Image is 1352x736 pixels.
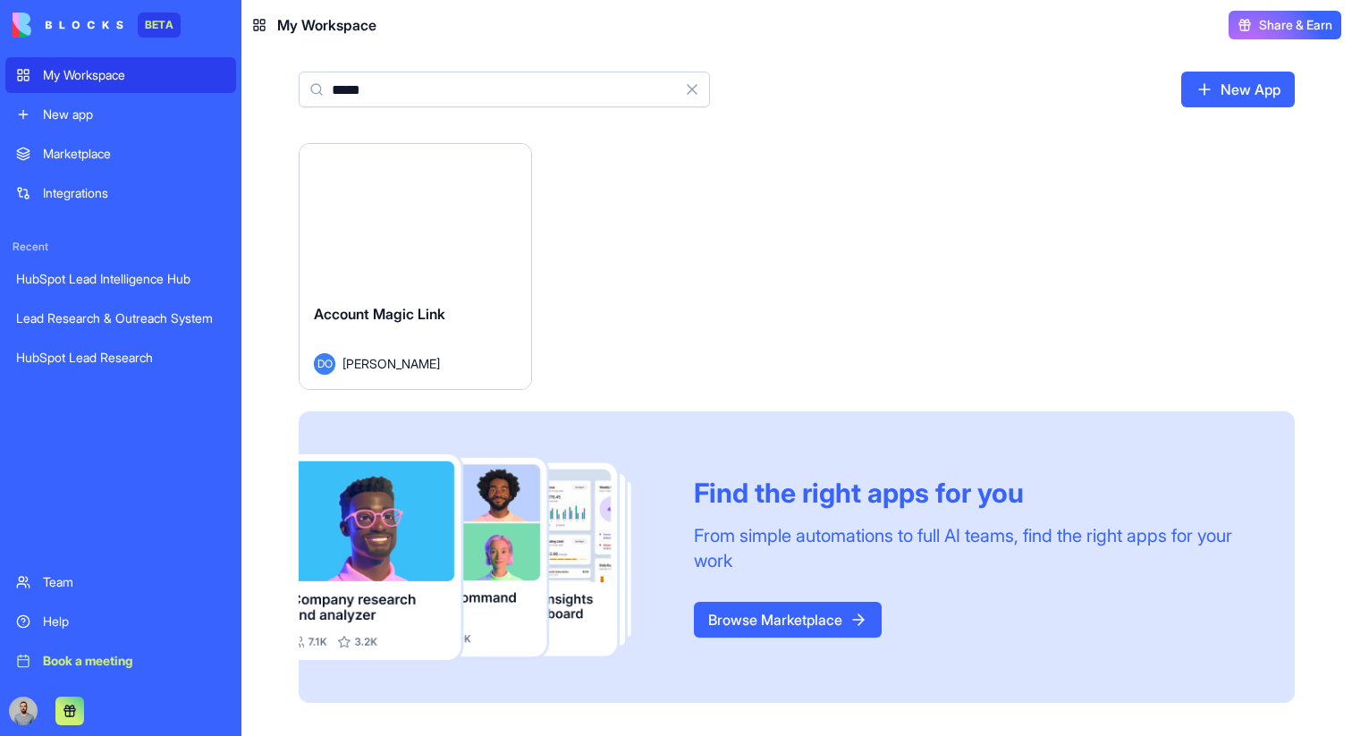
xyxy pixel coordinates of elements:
[5,240,236,254] span: Recent
[43,573,225,591] div: Team
[16,349,225,367] div: HubSpot Lead Research
[138,13,181,38] div: BETA
[5,261,236,297] a: HubSpot Lead Intelligence Hub
[16,309,225,327] div: Lead Research & Outreach System
[5,175,236,211] a: Integrations
[5,136,236,172] a: Marketplace
[43,184,225,202] div: Integrations
[5,97,236,132] a: New app
[13,13,181,38] a: BETA
[13,13,123,38] img: logo
[5,340,236,376] a: HubSpot Lead Research
[1259,16,1332,34] span: Share & Earn
[43,652,225,670] div: Book a meeting
[43,145,225,163] div: Marketplace
[314,353,335,375] span: DO
[1181,72,1295,107] a: New App
[5,57,236,93] a: My Workspace
[5,643,236,679] a: Book a meeting
[5,300,236,336] a: Lead Research & Outreach System
[16,270,225,288] div: HubSpot Lead Intelligence Hub
[694,602,882,638] a: Browse Marketplace
[299,143,532,390] a: Account Magic LinkDO[PERSON_NAME]
[43,66,225,84] div: My Workspace
[342,354,440,373] span: [PERSON_NAME]
[694,523,1252,573] div: From simple automations to full AI teams, find the right apps for your work
[5,604,236,639] a: Help
[9,697,38,725] img: image_123650291_bsq8ao.jpg
[277,14,376,36] span: My Workspace
[43,106,225,123] div: New app
[5,564,236,600] a: Team
[314,305,445,323] span: Account Magic Link
[299,454,665,660] img: Frame_181_egmpey.png
[1229,11,1341,39] button: Share & Earn
[43,613,225,630] div: Help
[694,477,1252,509] div: Find the right apps for you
